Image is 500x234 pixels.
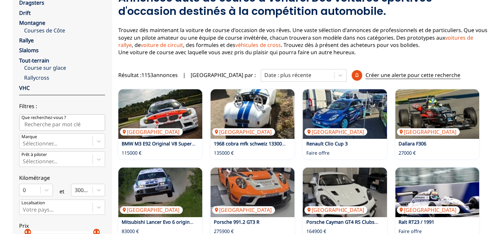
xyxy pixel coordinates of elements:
[19,174,105,181] p: Kilométrage
[395,89,479,139] a: Dallara F306[GEOGRAPHIC_DATA]
[23,207,24,213] input: Votre pays...
[19,37,34,44] a: Rallye
[21,115,66,121] p: Que recherchez-vous ?
[19,114,105,131] input: Que recherchez-vous ?
[120,128,183,136] p: [GEOGRAPHIC_DATA]
[24,27,105,34] a: Courses de Côte
[212,128,275,136] p: [GEOGRAPHIC_DATA]
[19,222,105,229] p: Prix
[395,168,479,217] img: Ralt RT23 / 1991
[59,188,64,195] p: et
[75,187,76,193] input: 300000
[19,47,39,54] a: Slaloms
[118,168,202,217] a: Mitsubishi Lancer Evo 6 original Weltmeisterauto[GEOGRAPHIC_DATA]
[118,168,202,217] img: Mitsubishi Lancer Evo 6 original Weltmeisterauto
[19,102,105,110] p: Filtres :
[211,168,294,217] a: Porsche 991.2 GT3 R[GEOGRAPHIC_DATA]
[191,71,256,79] p: [GEOGRAPHIC_DATA] par :
[141,41,183,49] a: voiture de circuit
[365,71,460,79] p: Créer une alerte pour cette recherche
[19,57,49,64] a: Tout-terrain
[120,206,183,214] p: [GEOGRAPHIC_DATA]
[212,206,275,214] p: [GEOGRAPHIC_DATA]
[19,84,30,92] a: VHC
[118,26,487,56] p: Trouvez dès maintenant la voiture de course d'occasion de vos rêves. Une vaste sélection d'annonc...
[118,71,178,79] span: Résultat : 1153 annonces
[399,150,416,156] p: 27000 €
[23,158,24,164] input: Prêt à piloterSélectionner...
[306,219,396,225] a: Porsche Cayman GT4 RS Clubsport 2024
[399,140,426,147] a: Dallara F306
[21,152,47,158] p: Prêt à piloter
[303,168,387,217] a: Porsche Cayman GT4 RS Clubsport 2024[GEOGRAPHIC_DATA]
[23,140,24,146] input: MarqueSélectionner...
[211,168,294,217] img: Porsche 991.2 GT3 R
[306,150,329,156] p: Faire offre
[397,128,460,136] p: [GEOGRAPHIC_DATA]
[304,128,367,136] p: [GEOGRAPHIC_DATA]
[19,19,45,26] a: Montagne
[395,89,479,139] img: Dallara F306
[303,89,387,139] img: Renault Clio Cup 3
[211,89,294,139] a: 1968 cobra mfk schweiz 133000sfr[GEOGRAPHIC_DATA]
[118,34,473,49] a: voitures de rallye
[122,140,247,147] a: BMW M3 E92 Original V8 Superstars + Minisattel - Paket
[211,89,294,139] img: 1968 cobra mfk schweiz 133000sfr
[214,219,259,225] a: Porsche 991.2 GT3 R
[397,206,460,214] p: [GEOGRAPHIC_DATA]
[122,219,232,225] a: Mitsubishi Lancer Evo 6 original Weltmeisterauto
[304,206,367,214] p: [GEOGRAPHIC_DATA]
[303,168,387,217] img: Porsche Cayman GT4 RS Clubsport 2024
[395,168,479,217] a: Ralt RT23 / 1991[GEOGRAPHIC_DATA]
[118,89,202,139] img: BMW M3 E92 Original V8 Superstars + Minisattel - Paket
[21,134,37,140] p: Marque
[19,9,31,17] a: Drift
[214,150,234,156] p: 135000 €
[214,140,290,147] a: 1968 cobra mfk schweiz 133000sfr
[303,89,387,139] a: Renault Clio Cup 3[GEOGRAPHIC_DATA]
[122,150,141,156] p: 115000 €
[399,219,434,225] a: Ralt RT23 / 1991
[183,71,186,79] span: |
[23,187,24,193] input: 0
[118,89,202,139] a: BMW M3 E92 Original V8 Superstars + Minisattel - Paket[GEOGRAPHIC_DATA]
[235,41,281,49] a: véhicules de cross
[21,200,45,206] p: Localisation
[24,64,105,71] a: Course sur glace
[306,140,347,147] a: Renault Clio Cup 3
[24,74,105,81] a: Rallycross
